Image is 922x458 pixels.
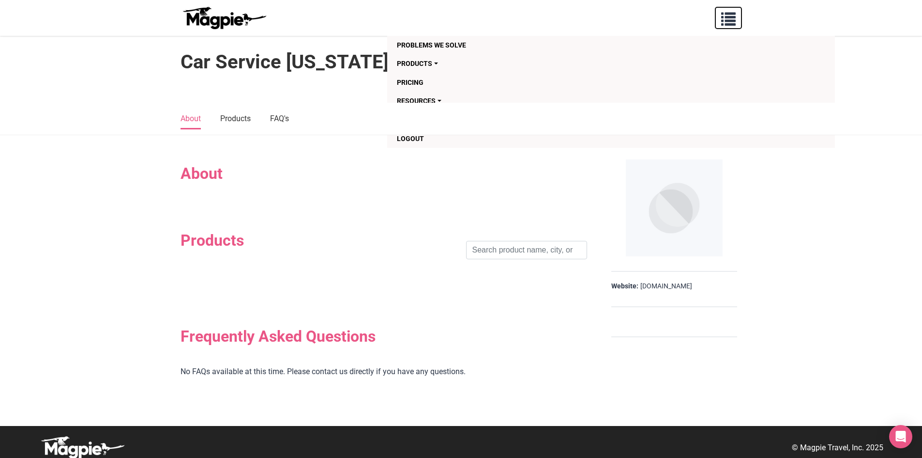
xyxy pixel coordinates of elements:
[181,365,587,378] p: No FAQs available at this time. Please contact us directly if you have any questions.
[181,50,578,74] h1: Car Service [US_STATE][GEOGRAPHIC_DATA]
[640,282,692,291] a: [DOMAIN_NAME]
[611,282,638,291] strong: Website:
[181,327,587,346] h2: Frequently Asked Questions
[181,6,268,30] img: logo-ab69f6fb50320c5b225c76a69d11143b.png
[397,92,714,110] a: Resources
[889,425,912,448] div: Open Intercom Messenger
[397,54,714,73] a: Products
[792,442,883,454] p: © Magpie Travel, Inc. 2025
[397,73,714,92] a: Pricing
[181,109,201,129] a: About
[270,109,289,129] a: FAQ's
[220,109,251,129] a: Products
[397,129,714,148] a: Logout
[181,164,587,183] h2: About
[397,36,714,54] a: Problems we solve
[181,231,244,250] h2: Products
[466,241,587,259] input: Search product name, city, or interal id
[626,159,723,256] img: Car Service Washington DC logo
